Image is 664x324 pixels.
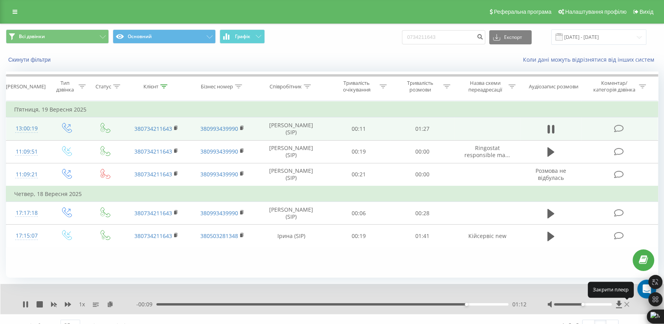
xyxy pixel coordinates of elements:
td: 00:06 [327,202,391,225]
a: 380993439990 [200,209,238,217]
span: Ringostat responsible ma... [464,144,510,159]
div: Аудіозапис розмови [529,83,578,90]
a: 380993439990 [200,148,238,155]
span: Реферальна програма [494,9,552,15]
td: Кійсервіс new [454,225,520,247]
span: 1 x [79,300,85,308]
td: Четвер, 18 Вересня 2025 [6,186,658,202]
span: - 00:09 [136,300,156,308]
a: 380734211643 [134,209,172,217]
td: П’ятниця, 19 Вересня 2025 [6,102,658,117]
td: 00:19 [327,225,391,247]
div: 17:15:07 [14,228,39,243]
a: 380993439990 [200,170,238,178]
div: 17:17:18 [14,205,39,221]
div: Accessibility label [465,303,468,306]
button: Графік [220,29,265,44]
div: Тривалість розмови [399,80,441,93]
div: Open Intercom Messenger [637,280,656,298]
a: 380734211643 [134,170,172,178]
span: Всі дзвінки [19,33,45,40]
div: [PERSON_NAME] [6,83,46,90]
a: 380734211643 [134,125,172,132]
td: 00:28 [391,202,454,225]
span: 01:12 [512,300,526,308]
a: Коли дані можуть відрізнятися вiд інших систем [523,56,658,63]
div: Тривалість очікування [336,80,378,93]
div: 13:00:19 [14,121,39,136]
div: Бізнес номер [201,83,233,90]
a: 380503281348 [200,232,238,240]
span: Налаштування профілю [565,9,626,15]
a: 380734211643 [134,232,172,240]
td: 00:00 [391,140,454,163]
td: [PERSON_NAME] (SIP) [255,163,326,186]
span: Розмова не відбулась [536,167,566,181]
td: [PERSON_NAME] (SIP) [255,140,326,163]
td: 00:21 [327,163,391,186]
td: 00:11 [327,117,391,140]
div: Accessibility label [581,303,584,306]
td: 00:00 [391,163,454,186]
td: 00:19 [327,140,391,163]
button: Експорт [489,30,532,44]
td: Ірина (SIP) [255,225,326,247]
button: Всі дзвінки [6,29,109,44]
button: Скинути фільтри [6,56,55,63]
a: 380734211643 [134,148,172,155]
span: Вихід [640,9,653,15]
div: Співробітник [270,83,302,90]
td: [PERSON_NAME] (SIP) [255,202,326,225]
span: Графік [235,34,250,39]
input: Пошук за номером [402,30,485,44]
div: Тип дзвінка [54,80,77,93]
td: 01:27 [391,117,454,140]
div: 11:09:21 [14,167,39,182]
button: Основний [113,29,216,44]
div: Клієнт [143,83,158,90]
div: Коментар/категорія дзвінка [591,80,637,93]
td: 01:41 [391,225,454,247]
div: Статус [95,83,111,90]
a: 380993439990 [200,125,238,132]
div: 11:09:51 [14,144,39,159]
div: Закрити плеєр [588,282,634,298]
td: [PERSON_NAME] (SIP) [255,117,326,140]
div: Назва схеми переадресації [464,80,506,93]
